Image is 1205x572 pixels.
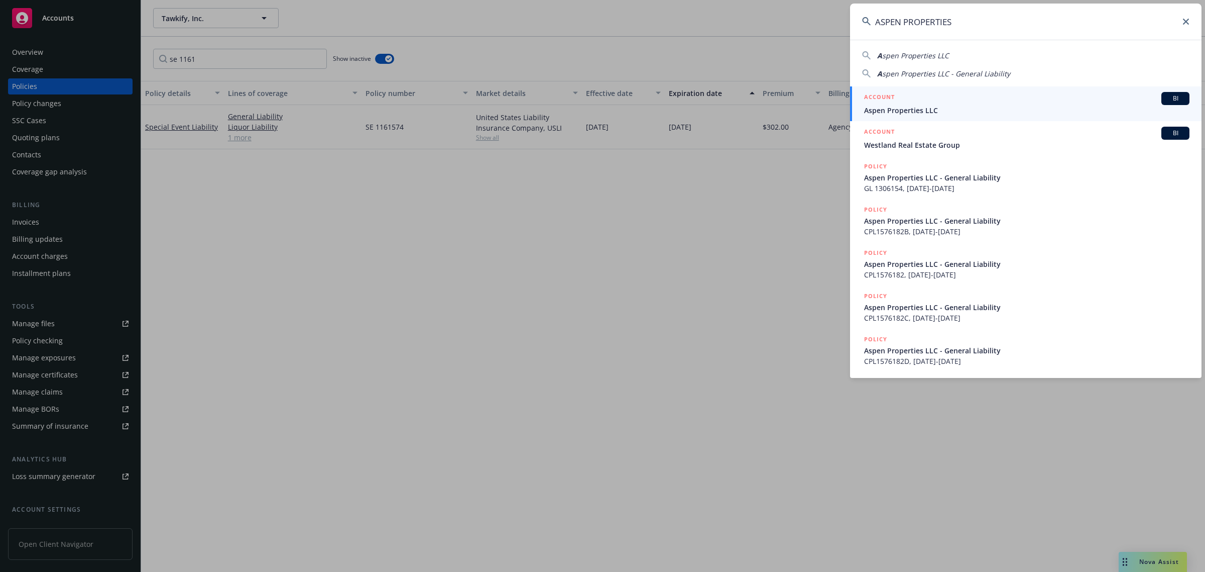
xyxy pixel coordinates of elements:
span: Aspen Properties LLC - General Liability [864,259,1189,269]
span: A [877,51,882,60]
span: Aspen Properties LLC - General Liability [864,345,1189,356]
span: spen Properties LLC - General Liability [882,69,1010,78]
a: POLICYAspen Properties LLC - General LiabilityCPL1576182, [DATE]-[DATE] [850,242,1201,285]
span: CPL1576182C, [DATE]-[DATE] [864,313,1189,323]
h5: POLICY [864,291,887,301]
span: Aspen Properties LLC [864,105,1189,116]
span: CPL1576182B, [DATE]-[DATE] [864,226,1189,237]
a: ACCOUNTBIWestland Real Estate Group [850,121,1201,156]
h5: POLICY [864,161,887,171]
span: Aspen Properties LLC - General Liability [864,302,1189,313]
h5: POLICY [864,334,887,344]
span: BI [1165,94,1185,103]
a: POLICYAspen Properties LLC - General LiabilityGL 1306154, [DATE]-[DATE] [850,156,1201,199]
span: BI [1165,129,1185,138]
span: CPL1576182, [DATE]-[DATE] [864,269,1189,280]
span: GL 1306154, [DATE]-[DATE] [864,183,1189,194]
input: Search... [850,4,1201,40]
h5: POLICY [864,248,887,258]
span: Aspen Properties LLC - General Liability [864,172,1189,183]
a: POLICYAspen Properties LLC - General LiabilityCPL1576182B, [DATE]-[DATE] [850,199,1201,242]
a: POLICYAspen Properties LLC - General LiabilityCPL1576182C, [DATE]-[DATE] [850,285,1201,329]
a: POLICYAspen Properties LLC - General LiabilityCPL1576182D, [DATE]-[DATE] [850,329,1201,372]
h5: ACCOUNT [864,92,895,104]
h5: POLICY [864,205,887,215]
h5: ACCOUNT [864,127,895,139]
span: Westland Real Estate Group [864,140,1189,150]
span: A [877,69,882,78]
a: ACCOUNTBIAspen Properties LLC [850,86,1201,121]
span: CPL1576182D, [DATE]-[DATE] [864,356,1189,366]
span: Aspen Properties LLC - General Liability [864,216,1189,226]
span: spen Properties LLC [882,51,949,60]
